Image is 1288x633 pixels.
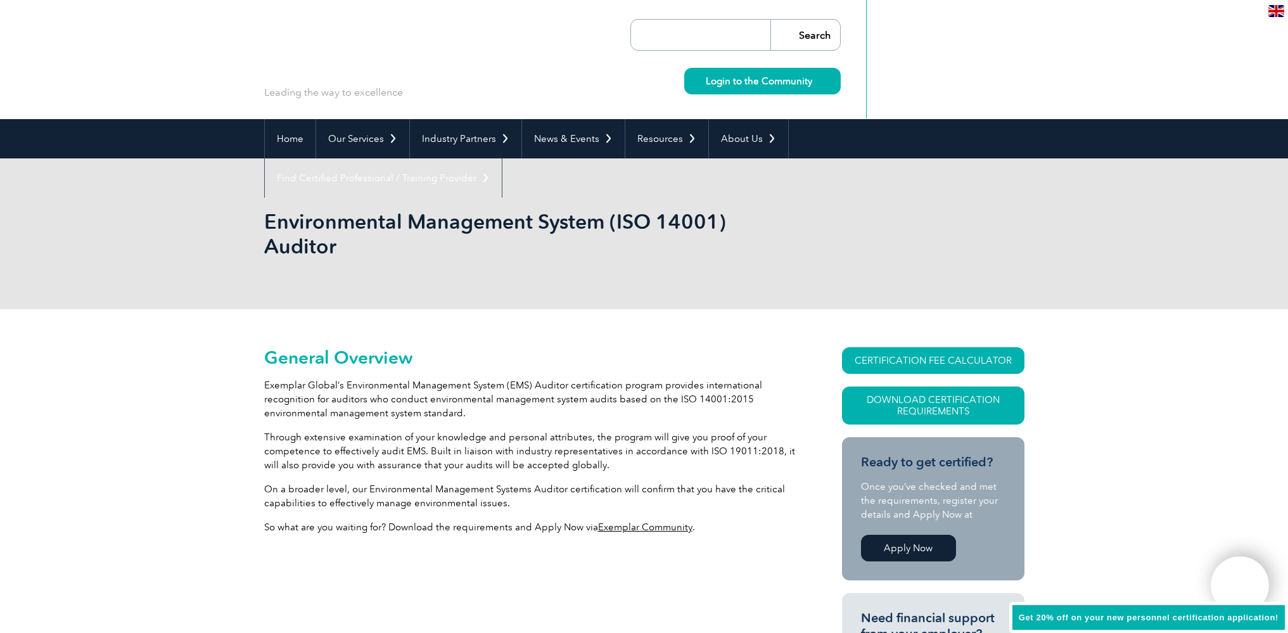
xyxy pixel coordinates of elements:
[264,520,796,534] p: So what are you waiting for? Download the requirements and Apply Now via .
[1268,5,1284,17] img: en
[861,454,1005,470] h3: Ready to get certified?
[410,119,521,158] a: Industry Partners
[861,535,956,561] a: Apply Now
[264,209,751,259] h1: Environmental Management System (ISO 14001) Auditor
[770,20,840,50] input: Search
[709,119,788,158] a: About Us
[598,521,692,533] a: Exemplar Community
[861,480,1005,521] p: Once you’ve checked and met the requirements, register your details and Apply Now at
[264,430,796,472] p: Through extensive examination of your knowledge and personal attributes, the program will give yo...
[264,86,403,99] p: Leading the way to excellence
[625,119,708,158] a: Resources
[684,68,841,94] a: Login to the Community
[1224,570,1256,601] img: svg+xml;nitro-empty-id=MTI5MzoxMTY=-1;base64,PHN2ZyB2aWV3Qm94PSIwIDAgNDAwIDQwMCIgd2lkdGg9IjQwMCIg...
[316,119,409,158] a: Our Services
[842,347,1024,374] a: CERTIFICATION FEE CALCULATOR
[264,378,796,420] p: Exemplar Global’s Environmental Management System (EMS) Auditor certification program provides in...
[1019,613,1278,622] span: Get 20% off on your new personnel certification application!
[812,77,819,84] img: svg+xml;nitro-empty-id=MzcxOjIyMw==-1;base64,PHN2ZyB2aWV3Qm94PSIwIDAgMTEgMTEiIHdpZHRoPSIxMSIgaGVp...
[265,158,502,198] a: Find Certified Professional / Training Provider
[265,119,316,158] a: Home
[842,387,1024,425] a: Download Certification Requirements
[264,347,796,368] h2: General Overview
[522,119,625,158] a: News & Events
[264,482,796,510] p: On a broader level, our Environmental Management Systems Auditor certification will confirm that ...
